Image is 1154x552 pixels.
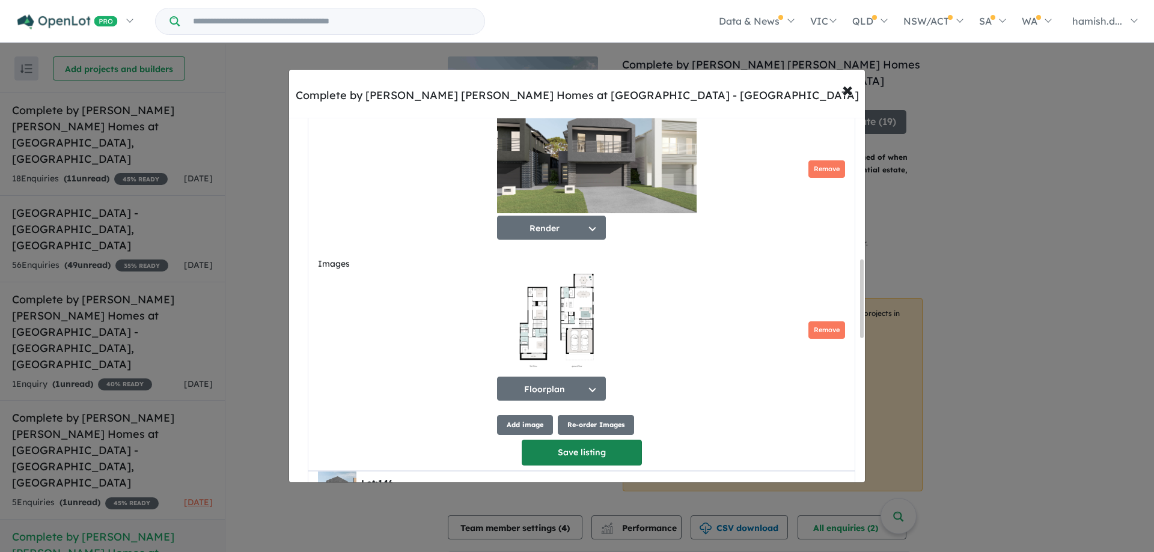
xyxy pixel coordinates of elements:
[1072,15,1122,27] span: hamish.d...
[318,257,492,271] label: Images
[522,440,642,466] button: Save listing
[497,216,606,240] button: Render
[558,415,634,435] button: Re-order Images
[497,377,606,401] button: Floorplan
[182,8,482,34] input: Try estate name, suburb, builder or developer
[808,321,845,339] button: Remove
[296,88,859,103] div: Complete by [PERSON_NAME] [PERSON_NAME] Homes at [GEOGRAPHIC_DATA] - [GEOGRAPHIC_DATA]
[378,478,393,488] span: 146
[497,415,553,435] button: Add image
[17,14,118,29] img: Openlot PRO Logo White
[497,93,697,213] img: Complete by McDonald Jones Homes at Huntlee - North Rothbury - Lot 150 Render
[808,160,845,178] button: Remove
[497,254,612,374] img: Complete by McDonald Jones Homes at Huntlee - North Rothbury - Lot 150 Floorplan
[842,76,853,102] span: ×
[318,472,356,510] img: Complete%20by%20McDonald%20Jones%20Homes%20at%20Huntlee%20-%20North%20Rothbury%20-%20Lot%20146___...
[361,478,393,488] b: Lot:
